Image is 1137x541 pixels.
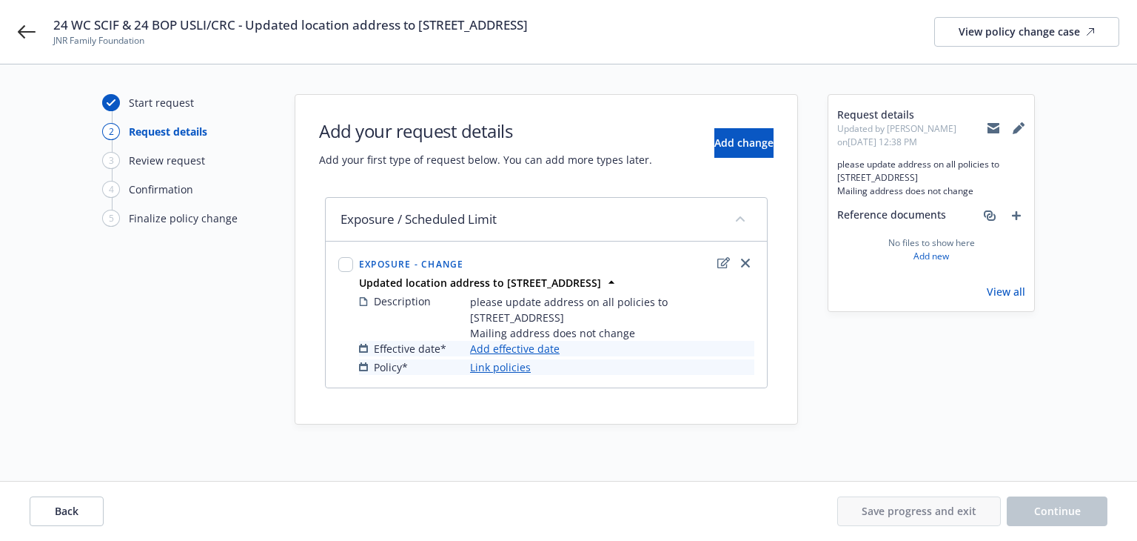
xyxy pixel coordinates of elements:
[981,207,999,225] a: associate
[714,254,732,272] a: edit
[1034,504,1081,518] span: Continue
[837,107,987,122] span: Request details
[470,341,560,356] a: Add effective date
[837,497,1001,526] button: Save progress and exit
[714,128,774,158] button: Add change
[1007,207,1025,225] a: add
[862,504,976,518] span: Save progress and exit
[959,18,1095,46] div: View policy change case
[374,359,408,375] span: Policy*
[837,207,946,225] span: Reference documents
[129,124,207,139] div: Request details
[53,34,528,47] span: JNR Family Foundation
[102,210,120,227] div: 5
[129,95,194,110] div: Start request
[934,17,1119,47] a: View policy change case
[987,284,1025,299] a: View all
[837,122,987,149] span: Updated by [PERSON_NAME] on [DATE] 12:38 PM
[714,136,774,150] span: Add change
[837,158,1025,198] span: please update address on all policies to [STREET_ADDRESS] Mailing address does not change
[359,258,463,270] span: Exposure - Change
[728,207,752,230] button: collapse content
[30,497,104,526] button: Back
[913,250,949,263] a: Add new
[359,276,601,290] strong: Updated location address to [STREET_ADDRESS]
[102,152,120,169] div: 3
[319,152,652,167] span: Add your first type of request below. You can add more types later.
[341,210,497,228] span: Exposure / Scheduled Limit
[102,181,120,198] div: 4
[470,294,754,341] span: please update address on all policies to [STREET_ADDRESS] Mailing address does not change
[129,210,238,226] div: Finalize policy change
[129,182,193,197] div: Confirmation
[374,293,431,309] span: Description
[374,341,446,356] span: Effective date*
[1007,497,1107,526] button: Continue
[470,359,531,375] a: Link policies
[102,123,120,140] div: 2
[326,198,767,242] div: Exposure / Scheduled Limitcollapse content
[53,16,528,34] span: 24 WC SCIF & 24 BOP USLI/CRC - Updated location address to [STREET_ADDRESS]
[319,119,652,143] h1: Add your request details
[737,254,754,272] a: close
[129,153,205,168] div: Review request
[888,236,975,250] span: No files to show here
[55,504,78,518] span: Back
